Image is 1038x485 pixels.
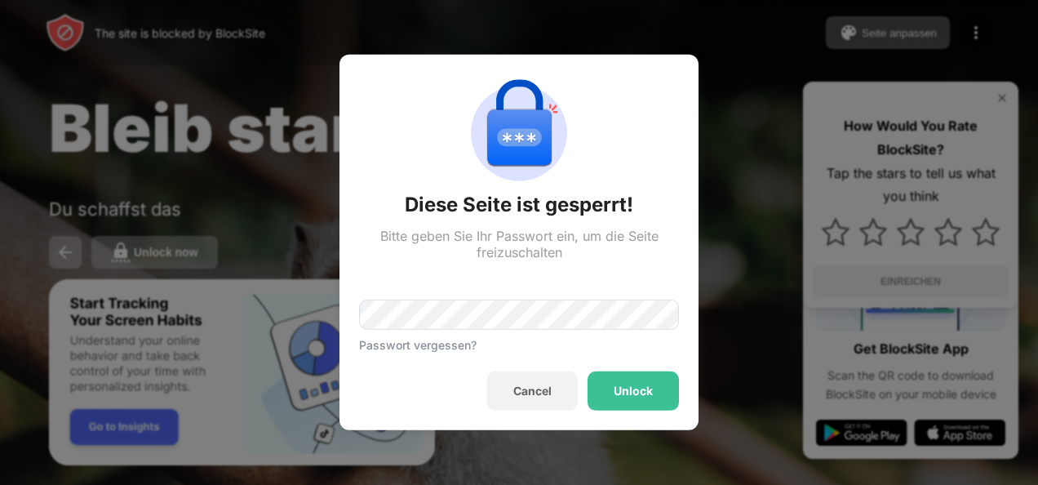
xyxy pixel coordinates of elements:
[405,192,633,218] div: Diese Seite ist gesperrt!
[359,338,477,352] div: Passwort vergessen?
[460,74,578,192] img: password-protection.svg
[614,385,653,398] div: Unlock
[513,385,552,398] div: Cancel
[359,228,679,260] div: Bitte geben Sie Ihr Passwort ein, um die Seite freizuschalten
